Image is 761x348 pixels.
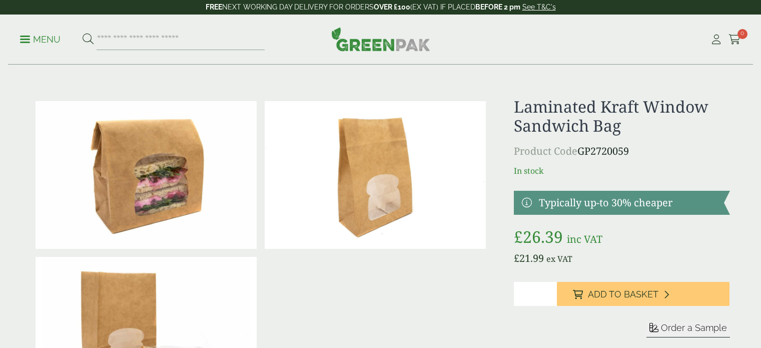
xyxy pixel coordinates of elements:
[737,29,747,39] span: 0
[514,226,523,247] span: £
[20,34,61,46] p: Menu
[514,165,729,177] p: In stock
[728,32,741,47] a: 0
[557,282,729,306] button: Add to Basket
[646,322,730,337] button: Order a Sample
[331,27,430,51] img: GreenPak Supplies
[514,251,544,265] bdi: 21.99
[588,289,658,300] span: Add to Basket
[36,101,257,249] img: Laminated Kraft Sandwich Bag
[206,3,222,11] strong: FREE
[522,3,556,11] a: See T&C's
[710,35,722,45] i: My Account
[514,144,577,158] span: Product Code
[374,3,410,11] strong: OVER £100
[567,232,602,246] span: inc VAT
[546,253,572,264] span: ex VAT
[514,251,519,265] span: £
[728,35,741,45] i: Cart
[265,101,486,249] img: IMG_5985 (Large)
[661,322,727,333] span: Order a Sample
[514,226,563,247] bdi: 26.39
[514,144,729,159] p: GP2720059
[514,97,729,136] h1: Laminated Kraft Window Sandwich Bag
[20,34,61,44] a: Menu
[475,3,520,11] strong: BEFORE 2 pm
